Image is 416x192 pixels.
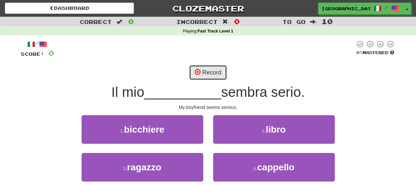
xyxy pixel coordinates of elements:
[5,3,134,14] a: Dashboard
[266,124,286,135] span: libro
[111,84,144,100] span: Il mio
[282,18,305,25] span: To go
[116,19,124,25] span: :
[128,17,134,25] span: 0
[82,115,203,144] button: 1.bicchiere
[322,17,333,25] span: 10
[253,166,257,171] small: 4 .
[257,162,295,172] span: cappello
[213,115,335,144] button: 2.libro
[176,18,218,25] span: Incorrect
[21,51,44,57] span: Score:
[222,19,230,25] span: :
[310,19,317,25] span: :
[48,49,54,57] span: 0
[144,84,221,100] span: __________
[127,162,161,172] span: ragazzo
[356,50,363,55] span: 0 %
[21,40,54,48] div: /
[21,104,396,111] div: My boyfriend seems serious.
[189,65,227,80] button: Record
[80,18,112,25] span: Correct
[262,128,266,134] small: 2 .
[198,29,233,33] strong: Fast Track Level 1
[234,17,240,25] span: 0
[82,153,203,181] button: 3.ragazzo
[144,3,273,14] a: Clozemaster
[385,5,388,10] span: /
[120,128,124,134] small: 1 .
[322,6,370,11] span: [GEOGRAPHIC_DATA]
[318,3,403,14] a: [GEOGRAPHIC_DATA] /
[355,50,396,56] div: Mastered
[124,124,164,135] span: bicchiere
[221,84,305,100] span: sembra serio.
[123,166,127,171] small: 3 .
[213,153,335,181] button: 4.cappello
